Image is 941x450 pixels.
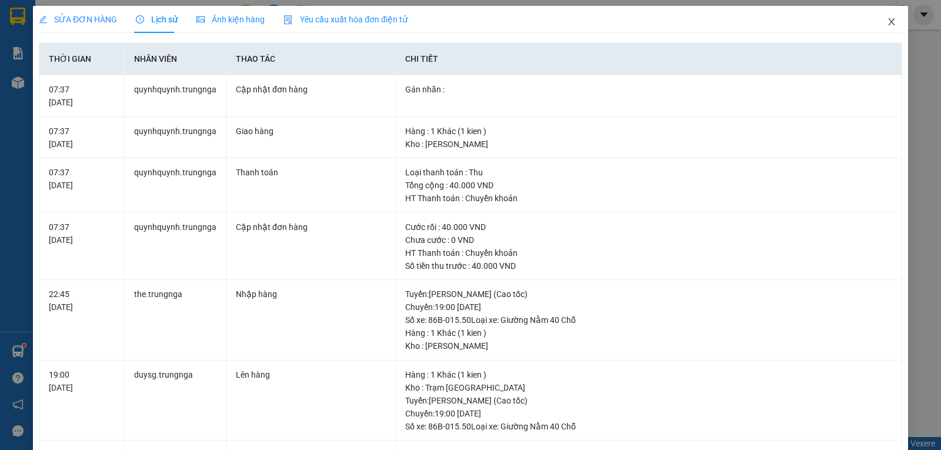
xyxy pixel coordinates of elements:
span: picture [196,15,205,24]
td: duysg.trungnga [125,361,226,441]
div: HT Thanh toán : Chuyển khoản [405,192,892,205]
th: Thời gian [39,43,125,75]
td: quynhquynh.trungnga [125,158,226,213]
span: close [887,17,896,26]
div: Kho : [PERSON_NAME] [405,138,892,151]
div: Giao hàng [236,125,386,138]
div: Tuyến : [PERSON_NAME] (Cao tốc) Chuyến: 19:00 [DATE] Số xe: 86B-015.50 Loại xe: Giường Nằm 40 Chỗ [405,288,892,326]
div: Loại thanh toán : Thu [405,166,892,179]
div: Tổng cộng : 40.000 VND [405,179,892,192]
th: Nhân viên [125,43,226,75]
div: 07:37 [DATE] [49,83,115,109]
span: clock-circle [136,15,144,24]
span: Yêu cầu xuất hóa đơn điện tử [283,15,408,24]
div: Nhập hàng [236,288,386,301]
div: Cập nhật đơn hàng [236,83,386,96]
div: Hàng : 1 Khác (1 kien ) [405,368,892,381]
td: quynhquynh.trungnga [125,75,226,117]
div: 22:45 [DATE] [49,288,115,314]
button: Close [875,6,908,39]
span: Lịch sử [136,15,178,24]
div: Cập nhật đơn hàng [236,221,386,234]
div: 07:37 [DATE] [49,166,115,192]
td: the.trungnga [125,280,226,361]
span: Ảnh kiện hàng [196,15,265,24]
div: Tuyến : [PERSON_NAME] (Cao tốc) Chuyến: 19:00 [DATE] Số xe: 86B-015.50 Loại xe: Giường Nằm 40 Chỗ [405,394,892,433]
div: Số tiền thu trước : 40.000 VND [405,259,892,272]
div: Gán nhãn : [405,83,892,96]
div: Thanh toán [236,166,386,179]
td: quynhquynh.trungnga [125,117,226,159]
div: Kho : [PERSON_NAME] [405,339,892,352]
div: HT Thanh toán : Chuyển khoản [405,246,892,259]
th: Chi tiết [396,43,902,75]
div: Hàng : 1 Khác (1 kien ) [405,125,892,138]
div: Chưa cước : 0 VND [405,234,892,246]
div: 07:37 [DATE] [49,125,115,151]
img: icon [283,15,293,25]
span: SỬA ĐƠN HÀNG [39,15,117,24]
div: 19:00 [DATE] [49,368,115,394]
div: Hàng : 1 Khác (1 kien ) [405,326,892,339]
div: Lên hàng [236,368,386,381]
span: edit [39,15,47,24]
div: 07:37 [DATE] [49,221,115,246]
div: Cước rồi : 40.000 VND [405,221,892,234]
td: quynhquynh.trungnga [125,213,226,281]
th: Thao tác [226,43,396,75]
div: Kho : Trạm [GEOGRAPHIC_DATA] [405,381,892,394]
